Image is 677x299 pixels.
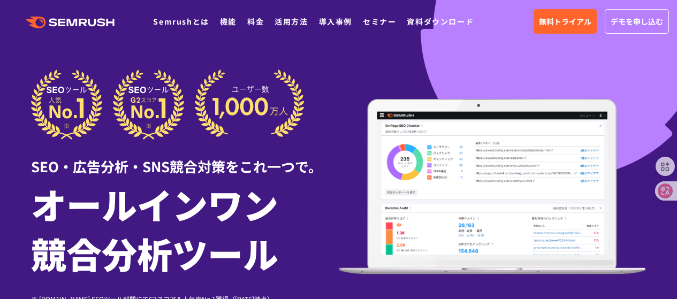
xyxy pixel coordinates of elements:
span: 無料トライアル [539,16,591,27]
h1: オールインワン 競合分析ツール [31,179,339,278]
a: 機能 [220,16,237,27]
a: 資料ダウンロード [407,16,474,27]
a: セミナー [363,16,396,27]
div: SEO・広告分析・SNS競合対策をこれ一つで。 [31,140,339,177]
a: 無料トライアル [534,9,597,34]
a: Semrushとは [153,16,209,27]
a: 料金 [247,16,264,27]
span: デモを申し込む [611,16,663,27]
a: 活用方法 [275,16,308,27]
a: 導入事例 [319,16,352,27]
a: デモを申し込む [605,9,669,34]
